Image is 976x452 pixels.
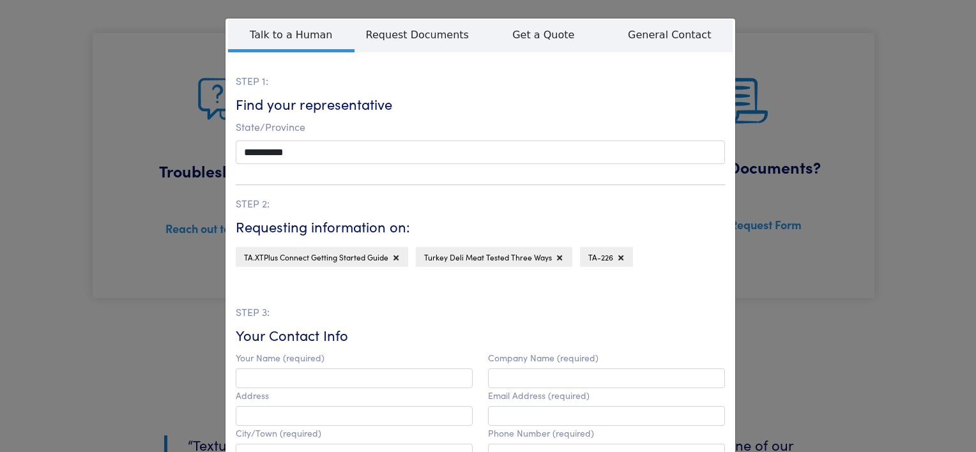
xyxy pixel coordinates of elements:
label: City/Town (required) [236,428,321,439]
p: STEP 2: [236,195,725,212]
p: STEP 3: [236,304,725,320]
span: Turkey Deli Meat Tested Three Ways [424,252,552,262]
span: Talk to a Human [228,20,355,52]
label: Your Name (required) [236,352,324,363]
p: STEP 1: [236,73,725,89]
span: TA-226 [588,252,613,262]
span: TA.XTPlus Connect Getting Started Guide [244,252,388,262]
span: General Contact [607,20,733,49]
label: Address [236,390,269,401]
h6: Find your representative [236,94,725,114]
label: Company Name (required) [488,352,599,363]
label: Phone Number (required) [488,428,594,439]
h6: Your Contact Info [236,326,725,345]
span: Request Documents [355,20,481,49]
h6: Requesting information on: [236,217,725,237]
span: Get a Quote [480,20,607,49]
label: Email Address (required) [488,390,590,401]
p: State/Province [236,119,725,135]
